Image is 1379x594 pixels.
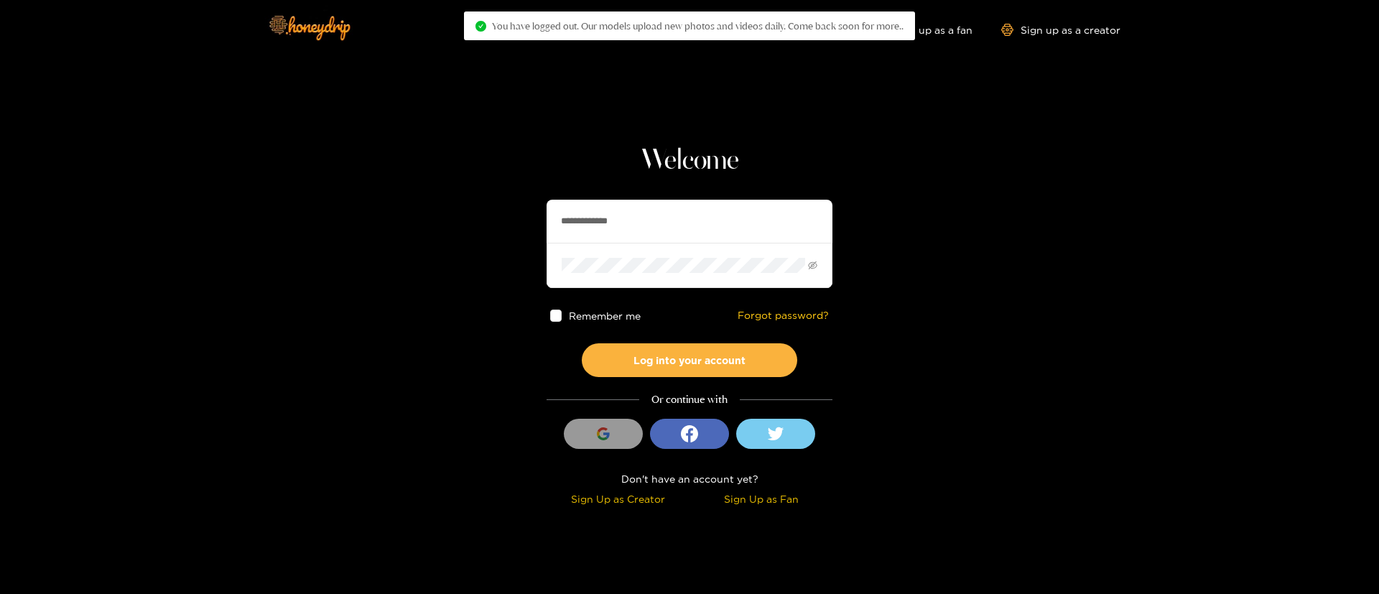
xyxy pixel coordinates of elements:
a: Sign up as a creator [1001,24,1120,36]
span: You have logged out. Our models upload new photos and videos daily. Come back soon for more.. [492,20,904,32]
h1: Welcome [547,144,832,178]
span: eye-invisible [808,261,817,270]
a: Forgot password? [738,310,829,322]
a: Sign up as a fan [874,24,972,36]
span: Remember me [570,310,641,321]
span: check-circle [475,21,486,32]
div: Or continue with [547,391,832,408]
div: Don't have an account yet? [547,470,832,487]
button: Log into your account [582,343,797,377]
div: Sign Up as Creator [550,491,686,507]
div: Sign Up as Fan [693,491,829,507]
